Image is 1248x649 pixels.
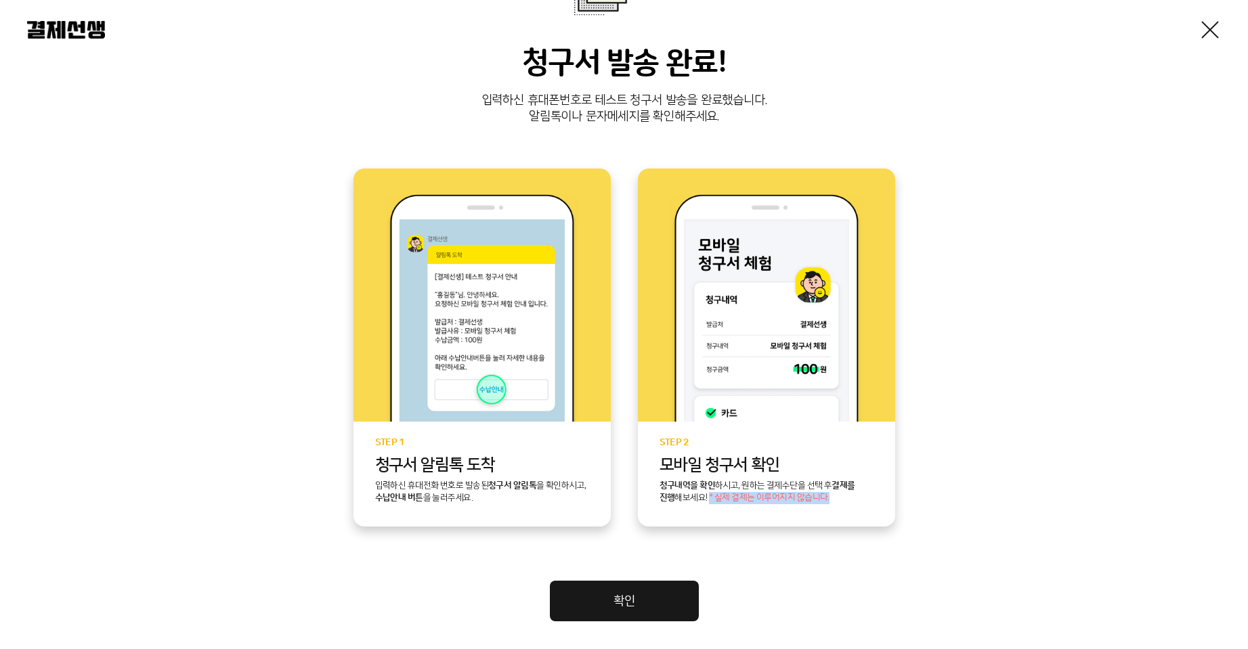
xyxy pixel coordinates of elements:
[375,480,589,504] p: 입력하신 휴대전화 번호로 발송된 을 확인하시고, 을 눌러주세요.
[375,493,423,502] b: 수납안내 버튼
[375,438,589,448] p: STEP 1
[27,93,1221,125] p: 입력하신 휴대폰번호로 테스트 청구서 발송을 완료했습니다. 알림톡이나 문자메세지를 확인해주세요.
[550,581,699,621] a: 확인
[375,456,589,474] p: 청구서 알림톡 도착
[709,493,830,503] span: * 실제 결제는 이루어지지 않습니다.
[670,194,863,422] img: step2 이미지
[27,21,105,39] img: 결제선생
[27,45,1221,82] h3: 청구서 발송 완료!
[660,480,716,490] b: 청구내역을 확인
[660,480,855,502] b: 결제를 진행
[385,194,578,422] img: step1 이미지
[660,456,874,474] p: 모바일 청구서 확인
[660,480,874,504] p: 하시고, 원하는 결제수단을 선택 후 해보세요!
[660,438,874,448] p: STEP 2
[488,480,536,490] b: 청구서 알림톡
